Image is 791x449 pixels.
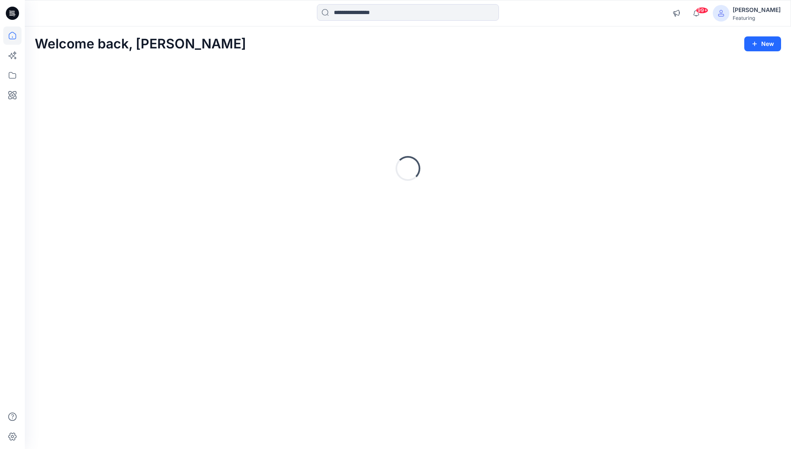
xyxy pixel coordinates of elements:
span: 99+ [696,7,708,14]
div: [PERSON_NAME] [733,5,781,15]
button: New [744,36,781,51]
div: Featuring [733,15,781,21]
h2: Welcome back, [PERSON_NAME] [35,36,246,52]
svg: avatar [718,10,724,17]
